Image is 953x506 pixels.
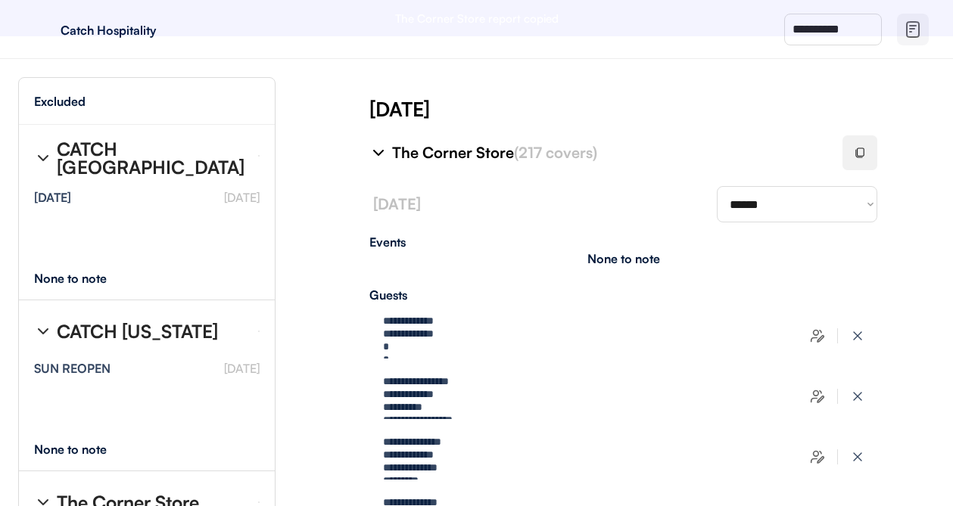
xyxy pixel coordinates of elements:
div: Excluded [34,95,86,107]
div: [DATE] [369,95,953,123]
div: None to note [587,253,660,265]
img: chevron-right%20%281%29.svg [34,149,52,167]
font: [DATE] [373,194,421,213]
div: The Corner Store [392,142,824,163]
div: CATCH [GEOGRAPHIC_DATA] [57,140,246,176]
div: [DATE] [34,191,71,203]
img: chevron-right%20%281%29.svg [34,322,52,340]
img: users-edit.svg [810,389,825,404]
img: x-close%20%283%29.svg [850,449,865,464]
font: [DATE] [224,361,260,376]
div: None to note [34,443,135,455]
img: users-edit.svg [810,449,825,464]
img: chevron-right%20%281%29.svg [369,144,388,162]
img: users-edit.svg [810,328,825,343]
div: Events [369,236,877,248]
img: x-close%20%283%29.svg [850,328,865,343]
div: CATCH [US_STATE] [57,322,218,340]
font: (217 covers) [514,143,597,162]
img: x-close%20%283%29.svg [850,389,865,404]
div: SUN REOPEN [34,362,111,374]
div: Guests [369,289,877,301]
div: None to note [34,272,135,284]
font: [DATE] [224,190,260,205]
